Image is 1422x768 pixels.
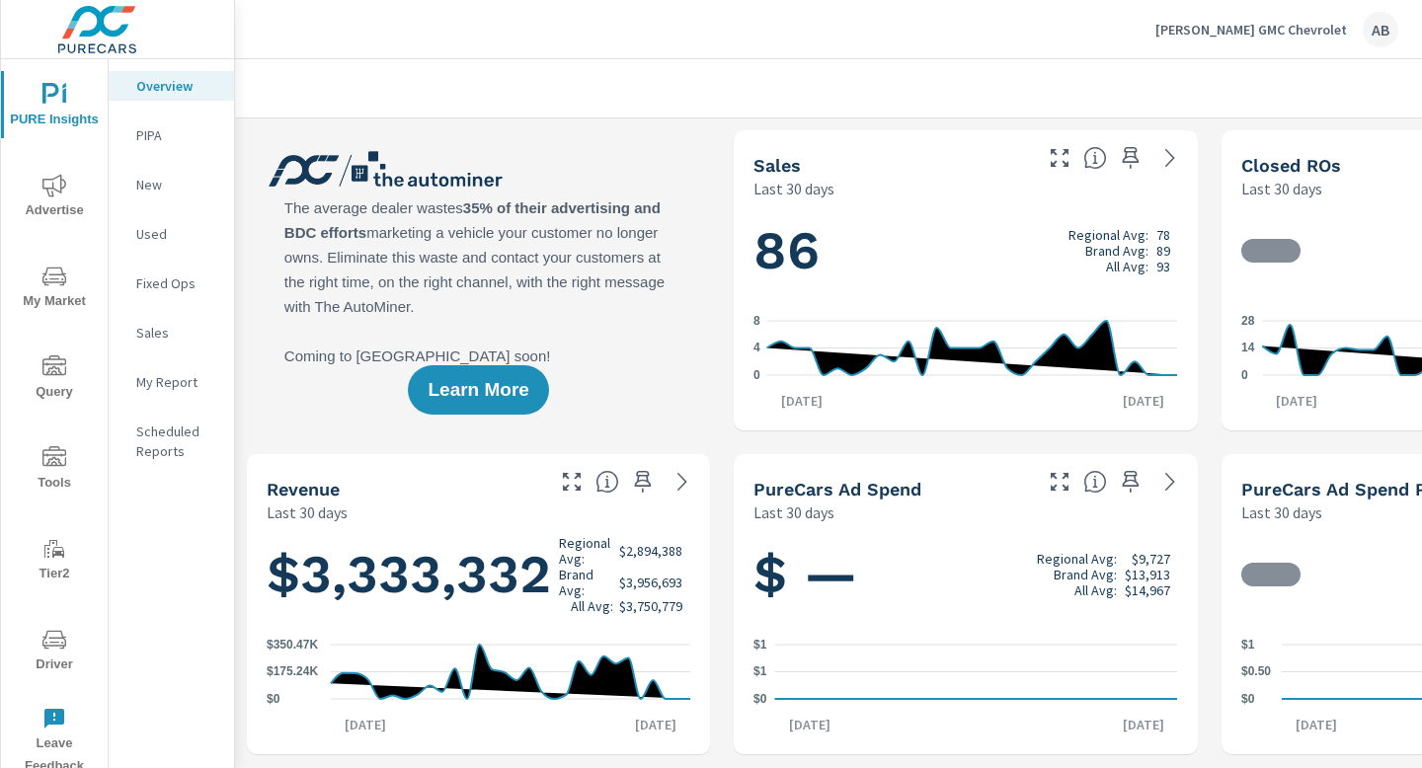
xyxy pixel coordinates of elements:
h1: $ — [753,541,1177,608]
div: Used [109,219,234,249]
p: All Avg: [571,598,613,614]
p: Regional Avg: [1068,227,1148,243]
p: [DATE] [767,391,836,411]
p: All Avg: [1106,259,1148,274]
p: [PERSON_NAME] GMC Chevrolet [1155,21,1347,38]
p: Used [136,224,218,244]
p: [DATE] [621,715,690,734]
text: $350.47K [267,638,318,652]
h5: PureCars Ad Spend [753,479,921,499]
text: 0 [1241,368,1248,382]
p: Last 30 days [753,177,834,200]
p: $3,750,779 [619,598,682,614]
div: My Report [109,367,234,397]
p: Regional Avg: [1037,551,1117,567]
text: $0 [1241,692,1255,706]
p: Brand Avg: [559,567,613,598]
p: Last 30 days [1241,177,1322,200]
span: Driver [7,628,102,676]
h5: Sales [753,155,801,176]
span: Save this to your personalized report [627,466,659,498]
button: Make Fullscreen [1044,466,1075,498]
span: Total sales revenue over the selected date range. [Source: This data is sourced from the dealer’s... [595,470,619,494]
text: $0 [267,692,280,706]
p: $2,894,388 [619,543,682,559]
p: All Avg: [1074,582,1117,598]
text: 4 [753,342,760,355]
text: 0 [753,368,760,382]
span: Save this to your personalized report [1115,142,1146,174]
a: See more details in report [1154,142,1186,174]
p: $9,727 [1132,551,1170,567]
span: Total cost of media for all PureCars channels for the selected dealership group over the selected... [1083,470,1107,494]
p: [DATE] [1282,715,1351,734]
p: PIPA [136,125,218,145]
p: $3,956,693 [619,575,682,590]
p: Last 30 days [753,500,834,524]
a: See more details in report [667,466,698,498]
h1: 86 [753,217,1177,284]
a: See more details in report [1154,466,1186,498]
p: My Report [136,372,218,392]
span: My Market [7,265,102,313]
p: Sales [136,323,218,343]
p: $13,913 [1125,567,1170,582]
div: Scheduled Reports [109,417,234,466]
p: [DATE] [1262,391,1331,411]
text: 14 [1241,342,1255,355]
div: AB [1363,12,1398,47]
p: [DATE] [775,715,844,734]
p: Last 30 days [1241,500,1322,524]
h5: Closed ROs [1241,155,1341,176]
span: Tier2 [7,537,102,585]
p: Regional Avg: [559,535,613,567]
p: 89 [1156,243,1170,259]
text: $1 [753,665,767,679]
p: Last 30 days [267,500,348,524]
div: Fixed Ops [109,269,234,298]
text: $1 [753,638,767,652]
div: Sales [109,318,234,347]
text: 8 [753,314,760,328]
text: 28 [1241,314,1255,328]
span: Number of vehicles sold by the dealership over the selected date range. [Source: This data is sou... [1083,146,1107,170]
p: [DATE] [331,715,400,734]
button: Make Fullscreen [556,466,588,498]
button: Make Fullscreen [1044,142,1075,174]
button: Learn More [408,365,548,415]
span: Save this to your personalized report [1115,466,1146,498]
div: Overview [109,71,234,101]
p: New [136,175,218,194]
h1: $3,333,332 [267,535,690,614]
span: Advertise [7,174,102,222]
p: Brand Avg: [1054,567,1117,582]
span: Query [7,355,102,404]
text: $0.50 [1241,665,1271,679]
p: Fixed Ops [136,273,218,293]
p: Scheduled Reports [136,422,218,461]
span: PURE Insights [7,83,102,131]
text: $0 [753,692,767,706]
p: Overview [136,76,218,96]
span: Learn More [428,381,528,399]
p: 93 [1156,259,1170,274]
p: [DATE] [1109,715,1178,734]
div: PIPA [109,120,234,150]
h5: Revenue [267,479,340,499]
text: $1 [1241,638,1255,652]
span: Tools [7,446,102,495]
p: Brand Avg: [1085,243,1148,259]
p: [DATE] [1109,391,1178,411]
p: 78 [1156,227,1170,243]
text: $175.24K [267,665,318,679]
p: $14,967 [1125,582,1170,598]
div: New [109,170,234,199]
